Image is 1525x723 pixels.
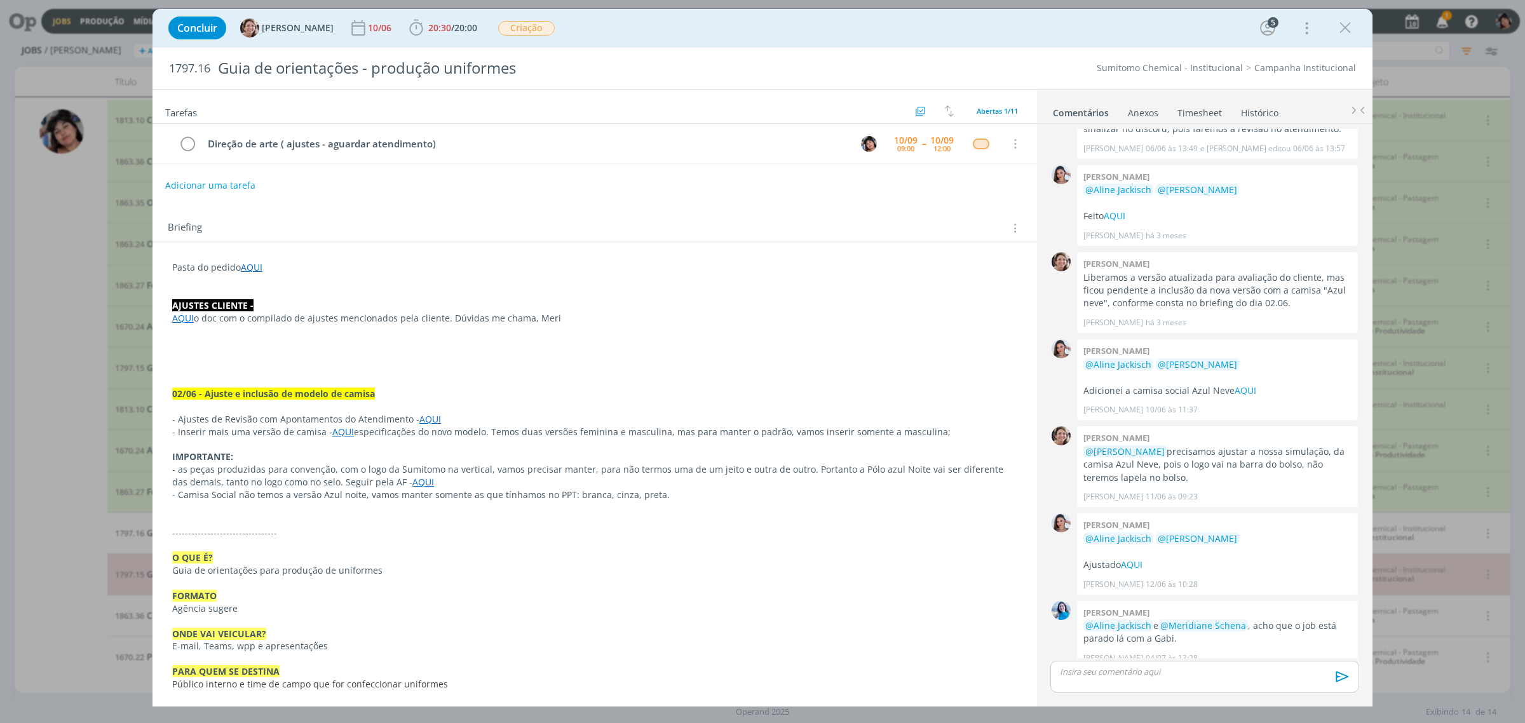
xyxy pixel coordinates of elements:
a: AQUI [332,426,354,438]
div: 09:00 [897,145,914,152]
img: N [1052,339,1071,358]
p: Agência sugere [172,602,1017,615]
span: @[PERSON_NAME] [1158,532,1237,544]
span: e [PERSON_NAME] editou [1200,143,1291,154]
div: 10/09 [894,136,918,145]
p: [PERSON_NAME] [1083,491,1143,503]
span: @[PERSON_NAME] [1158,184,1237,196]
button: 20:30/20:00 [406,18,480,38]
span: 06/06 às 13:57 [1293,143,1345,154]
span: Tarefas [165,104,197,119]
p: Liberamos a versão atualizada para avaliação do cliente, mas ficou pendente a inclusão da nova ve... [1083,271,1352,310]
img: A [1052,252,1071,271]
a: AQUI [241,261,262,273]
span: Concluir [177,23,217,33]
span: @Meridiane Schena [1160,619,1246,632]
span: @[PERSON_NAME] [1085,445,1165,457]
a: Histórico [1240,101,1279,119]
a: Sumitomo Chemical - Institucional [1097,62,1243,74]
div: Direção de arte ( ajustes - aguardar atendimento) [202,136,849,152]
a: AQUI [412,476,434,488]
strong: ONDE VAI VEICULAR? [172,628,266,640]
img: N [1052,513,1071,532]
button: Criação [498,20,555,36]
p: [PERSON_NAME] [1083,652,1143,664]
button: Concluir [168,17,226,39]
span: @[PERSON_NAME] [1158,358,1237,370]
div: 5 [1268,17,1278,28]
span: [PERSON_NAME] [262,24,334,32]
p: e , acho que o job está parado lá com a Gabi. [1083,619,1352,645]
span: Briefing [168,220,202,236]
a: Comentários [1052,101,1109,119]
span: 20:30 [428,22,451,34]
div: 10/06 [368,24,394,32]
img: arrow-down-up.svg [945,105,954,117]
div: dialog [152,9,1372,706]
img: E [861,136,877,152]
span: 06/06 às 13:49 [1146,143,1198,154]
b: [PERSON_NAME] [1083,519,1149,530]
span: 1797.16 [169,62,210,76]
a: AQUI [1104,210,1125,222]
div: 10/09 [930,136,954,145]
p: - Ajustes de Revisão com Apontamentos do Atendimento - [172,413,1017,426]
p: Adicionei a camisa social Azul Neve [1083,384,1352,397]
div: Anexos [1128,107,1158,119]
p: [PERSON_NAME] [1083,404,1143,416]
span: Público interno e time de campo que for confeccionar uniformes [172,678,448,690]
p: [PERSON_NAME] [1083,230,1143,241]
span: 11/06 às 09:23 [1146,491,1198,503]
b: [PERSON_NAME] [1083,171,1149,182]
strong: IMPORTANTE: [172,450,233,463]
span: 04/07 às 13:28 [1146,652,1198,664]
img: A [240,18,259,37]
p: Pasta do pedido [172,261,1017,274]
button: A[PERSON_NAME] [240,18,334,37]
a: AQUI [1235,384,1256,396]
div: 12:00 [933,145,951,152]
span: -- [922,139,926,148]
span: há 3 meses [1146,317,1186,328]
a: Timesheet [1177,101,1223,119]
span: @Aline Jackisch [1085,619,1151,632]
a: AQUI [1121,558,1142,571]
span: há 3 meses [1146,230,1186,241]
strong: FORMATO [172,590,217,602]
b: [PERSON_NAME] [1083,258,1149,269]
span: @Aline Jackisch [1085,358,1151,370]
img: E [1052,601,1071,620]
b: [PERSON_NAME] [1083,607,1149,618]
p: [PERSON_NAME] [1083,143,1143,154]
p: --------------------------------- [172,527,1017,539]
p: Guia de orientações para produção de uniformes [172,564,1017,577]
span: @Aline Jackisch [1085,184,1151,196]
button: Adicionar uma tarefa [165,174,256,197]
a: AQUI [419,413,441,425]
button: 5 [1257,18,1278,38]
span: Abertas 1/11 [977,106,1018,116]
span: @Aline Jackisch [1085,532,1151,544]
p: E-mail, Teams, wpp e apresentações [172,640,1017,652]
p: Feito [1083,210,1352,222]
span: 12/06 às 10:28 [1146,579,1198,590]
p: - as peças produzidas para convenção, com o logo da Sumitomo na vertical, vamos precisar manter, ... [172,463,1017,489]
p: [PERSON_NAME] [1083,317,1143,328]
span: Criação [498,21,555,36]
p: precisamos ajustar a nossa simulação, da camisa Azul Neve, pois o logo vai na barra do bolso, não... [1083,445,1352,484]
a: Campanha Institucional [1254,62,1356,74]
p: [PERSON_NAME] [1083,579,1143,590]
span: / [451,22,454,34]
p: - Camisa Social não temos a versão Azul noite, vamos manter somente as que tínhamos no PPT: branc... [172,489,1017,501]
img: A [1052,426,1071,445]
strong: 02/06 - Ajuste e inclusão de modelo de camisa [172,388,375,400]
p: Ajustado [1083,558,1352,571]
b: [PERSON_NAME] [1083,432,1149,443]
strong: O QUE É? [172,551,213,564]
strong: PARA QUEM SE DESTINA [172,665,280,677]
span: 10/06 às 11:37 [1146,404,1198,416]
a: AQUI [172,312,194,324]
strong: AJUSTES CLIENTE - [172,299,254,311]
img: N [1052,165,1071,184]
button: E [859,134,878,153]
